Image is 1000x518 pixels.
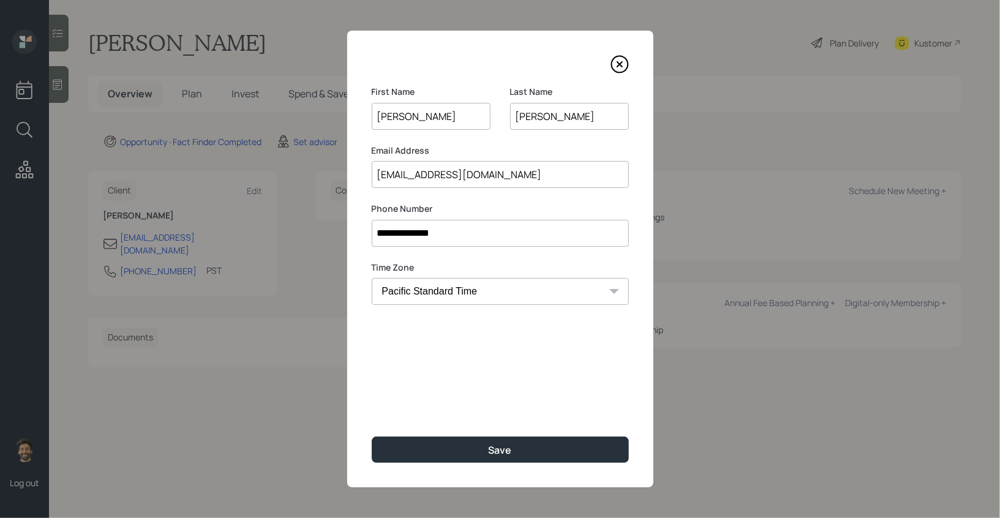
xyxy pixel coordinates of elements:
button: Save [372,437,629,463]
label: Phone Number [372,203,629,215]
label: Email Address [372,145,629,157]
label: Time Zone [372,261,629,274]
label: First Name [372,86,491,98]
div: Save [489,443,512,457]
label: Last Name [510,86,629,98]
